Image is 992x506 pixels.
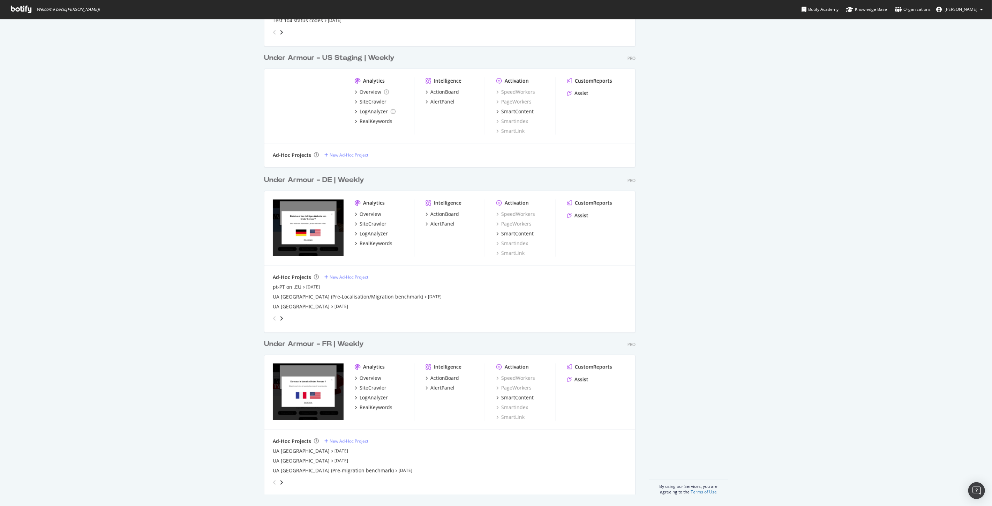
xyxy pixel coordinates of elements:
a: SmartLink [496,250,525,257]
div: Intelligence [434,77,461,84]
div: Organizations [895,6,931,13]
div: Pro [627,342,636,348]
a: AlertPanel [426,221,454,228]
div: SmartIndex [496,240,528,247]
a: RealKeywords [355,404,392,411]
a: [DATE] [399,468,412,474]
div: LogAnalyzer [360,108,388,115]
a: SpeedWorkers [496,89,535,96]
a: UA [GEOGRAPHIC_DATA] (Pre-Localisation/Migration benchmark) [273,293,423,300]
a: ActionBoard [426,375,459,382]
a: CustomReports [567,77,612,84]
div: AlertPanel [430,98,454,105]
div: UA [GEOGRAPHIC_DATA] (Pre-migration benchmark) [273,467,394,474]
div: angle-left [270,27,279,38]
a: Under Armour - US Staging | Weekly [264,53,397,63]
div: Ad-Hoc Projects [273,274,311,281]
a: Assist [567,212,588,219]
div: Pro [627,178,636,184]
a: pt-PT on .EU [273,284,301,291]
a: UA [GEOGRAPHIC_DATA] [273,303,330,310]
div: Analytics [363,77,385,84]
a: SpeedWorkers [496,375,535,382]
div: LogAnalyzer [360,230,388,237]
div: Intelligence [434,364,461,371]
div: Activation [505,200,529,207]
div: Overview [360,89,381,96]
div: Under Armour - US Staging | Weekly [264,53,394,63]
div: Pro [627,55,636,61]
div: Activation [505,364,529,371]
div: AlertPanel [430,221,454,228]
div: Analytics [363,364,385,371]
a: [DATE] [335,458,348,464]
div: Assist [574,212,588,219]
div: New Ad-Hoc Project [330,152,368,158]
span: David Drey [945,6,977,12]
div: Ad-Hoc Projects [273,438,311,445]
div: angle-right [279,29,284,36]
a: PageWorkers [496,221,532,228]
div: Overview [360,211,381,218]
div: SmartContent [501,230,534,237]
a: [DATE] [306,284,320,290]
div: Open Intercom Messenger [968,482,985,499]
a: UA [GEOGRAPHIC_DATA] [273,448,330,455]
a: SiteCrawler [355,98,386,105]
div: Intelligence [434,200,461,207]
a: PageWorkers [496,385,532,392]
div: Assist [574,90,588,97]
a: Overview [355,89,389,96]
div: Overview [360,375,381,382]
div: RealKeywords [360,118,392,125]
a: UA [GEOGRAPHIC_DATA] [273,457,330,464]
div: SiteCrawler [360,385,386,392]
a: Overview [355,211,381,218]
a: [DATE] [335,448,348,454]
a: New Ad-Hoc Project [324,152,368,158]
a: LogAnalyzer [355,230,388,237]
div: Under Armour - DE | Weekly [264,175,364,185]
a: SmartLink [496,128,525,135]
div: angle-left [270,313,279,324]
div: Activation [505,77,529,84]
div: Botify Academy [802,6,839,13]
div: Under Armour - FR | Weekly [264,339,364,349]
div: SmartContent [501,108,534,115]
a: New Ad-Hoc Project [324,274,368,280]
div: By using our Services, you are agreeing to the [649,480,728,495]
div: New Ad-Hoc Project [330,438,368,444]
div: LogAnalyzer [360,394,388,401]
a: PageWorkers [496,98,532,105]
div: Analytics [363,200,385,207]
a: AlertPanel [426,98,454,105]
button: [PERSON_NAME] [931,4,989,15]
div: SiteCrawler [360,98,386,105]
a: CustomReports [567,364,612,371]
div: angle-left [270,477,279,488]
a: ActionBoard [426,89,459,96]
a: LogAnalyzer [355,394,388,401]
a: Terms of Use [691,489,717,495]
a: Test 104 status codes [273,17,323,24]
div: AlertPanel [430,385,454,392]
a: SmartContent [496,230,534,237]
div: RealKeywords [360,240,392,247]
img: www.underarmour.com.mx/es-mx [273,77,344,134]
a: SpeedWorkers [496,211,535,218]
a: SmartContent [496,108,534,115]
a: New Ad-Hoc Project [324,438,368,444]
a: [DATE] [335,304,348,310]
